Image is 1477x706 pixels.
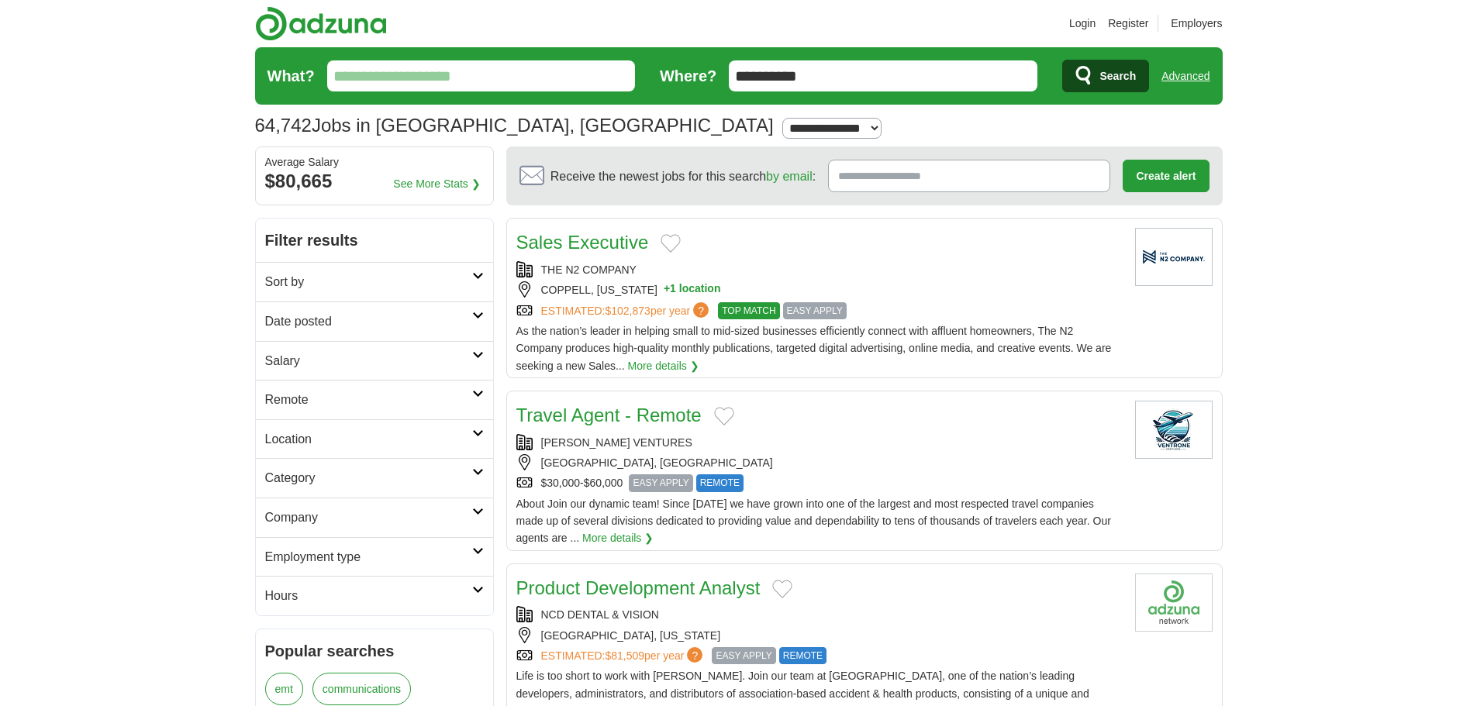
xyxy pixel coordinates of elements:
span: $102,873 [605,305,650,317]
a: Sort by [256,262,493,301]
div: NCD DENTAL & VISION [516,606,1123,623]
h2: Date posted [265,312,472,332]
a: Login [1069,15,1096,32]
img: Company logo [1135,228,1213,286]
span: EASY APPLY [712,647,775,664]
a: Product Development Analyst [516,577,761,598]
a: Salary [256,341,493,381]
a: Hours [256,576,493,615]
a: Location [256,419,493,459]
div: [PERSON_NAME] VENTURES [516,434,1123,451]
div: $30,000-$60,000 [516,474,1123,491]
h1: Jobs in [GEOGRAPHIC_DATA], [GEOGRAPHIC_DATA] [255,115,774,136]
a: More details ❯ [582,529,654,546]
label: Where? [660,64,716,88]
h2: Popular searches [265,639,484,663]
button: Create alert [1123,160,1209,192]
a: by email [766,170,813,183]
label: What? [267,64,315,88]
span: EASY APPLY [783,302,847,319]
button: +1 location [664,281,721,298]
h2: Hours [265,586,472,606]
div: THE N2 COMPANY [516,261,1123,278]
img: Adzuna logo [255,6,387,41]
a: ESTIMATED:$102,873per year? [541,302,713,319]
h2: Company [265,508,472,528]
a: emt [265,673,303,705]
div: Average Salary [265,157,484,167]
button: Search [1062,60,1150,92]
button: Add to favorite jobs [772,580,792,598]
div: [GEOGRAPHIC_DATA], [US_STATE] [516,627,1123,644]
span: EASY APPLY [629,474,692,491]
img: Company logo [1135,573,1213,632]
h2: Filter results [256,219,493,262]
span: REMOTE [696,474,744,491]
span: TOP MATCH [718,302,779,319]
span: ? [693,302,709,318]
span: Search [1100,60,1137,91]
span: REMOTE [779,647,826,664]
span: $81,509 [605,649,644,662]
a: Sales Executive [516,232,649,253]
a: Category [256,458,493,498]
a: Advanced [1161,60,1210,91]
span: + [664,281,670,298]
a: See More Stats ❯ [393,175,480,192]
h2: Salary [265,351,472,371]
button: Add to favorite jobs [714,407,734,425]
h2: Sort by [265,272,472,292]
a: Company [256,498,493,537]
a: communications [312,673,411,705]
img: Company logo [1135,401,1213,459]
a: Date posted [256,301,493,341]
h2: Category [265,468,472,488]
h2: Location [265,429,472,449]
div: [GEOGRAPHIC_DATA], [GEOGRAPHIC_DATA] [516,454,1123,471]
a: Remote [256,380,493,419]
h2: Remote [265,390,472,410]
a: Employment type [256,537,493,577]
a: ESTIMATED:$81,509per year? [541,647,706,664]
h2: Employment type [265,547,472,567]
span: Receive the newest jobs for this search : [550,167,816,187]
a: More details ❯ [627,357,699,374]
button: Add to favorite jobs [661,234,681,253]
span: As the nation’s leader in helping small to mid-sized businesses efficiently connect with affluent... [516,325,1112,372]
a: Travel Agent - Remote [516,405,702,425]
span: About Join our dynamic team! Since [DATE] we have grown into one of the largest and most respecte... [516,498,1111,545]
a: Register [1108,15,1148,32]
a: Employers [1171,15,1222,32]
div: $80,665 [265,167,484,195]
div: COPPELL, [US_STATE] [516,281,1123,298]
span: 64,742 [255,111,312,140]
span: ? [687,647,702,663]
